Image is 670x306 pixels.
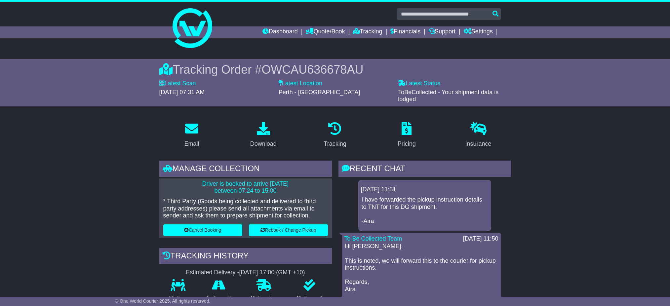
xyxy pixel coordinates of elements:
[159,62,511,77] div: Tracking Order #
[344,235,402,242] a: To Be Collected Team
[345,243,498,293] p: Hi [PERSON_NAME], This is noted, we will forward this to the courier for pickup instructions. Reg...
[287,295,332,302] p: Delivered
[241,295,287,302] p: Delivering
[306,26,345,38] a: Quote/Book
[338,161,511,178] div: RECENT CHAT
[163,180,328,195] p: Driver is booked to arrive [DATE] between 07:24 to 15:00
[246,120,281,151] a: Download
[159,80,196,87] label: Latest Scan
[324,139,346,148] div: Tracking
[249,224,328,236] button: Rebook / Change Pickup
[465,139,492,148] div: Insurance
[159,89,205,96] span: [DATE] 07:31 AM
[159,248,332,266] div: Tracking history
[398,139,416,148] div: Pricing
[390,26,420,38] a: Financials
[353,26,382,38] a: Tracking
[398,80,440,87] label: Latest Status
[239,269,305,276] div: [DATE] 17:00 (GMT +10)
[115,298,211,304] span: © One World Courier 2025. All rights reserved.
[159,161,332,178] div: Manage collection
[393,120,420,151] a: Pricing
[261,63,363,76] span: OWCAU636678AU
[279,89,360,96] span: Perth - [GEOGRAPHIC_DATA]
[180,120,203,151] a: Email
[159,269,332,276] div: Estimated Delivery -
[463,235,498,243] div: [DATE] 11:50
[262,26,298,38] a: Dashboard
[461,120,496,151] a: Insurance
[464,26,493,38] a: Settings
[398,89,498,103] span: ToBeCollected - Your shipment data is lodged
[319,120,350,151] a: Tracking
[163,198,328,219] p: * Third Party (Goods being collected and delivered to third party addresses) please send all atta...
[163,224,242,236] button: Cancel Booking
[279,80,322,87] label: Latest Location
[159,295,197,302] p: Pickup
[362,196,488,225] p: I have forwarded the pickup instruction details to TNT for this DG shipment. -Aira
[184,139,199,148] div: Email
[197,295,241,302] p: In Transit
[429,26,455,38] a: Support
[361,186,489,193] div: [DATE] 11:51
[250,139,277,148] div: Download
